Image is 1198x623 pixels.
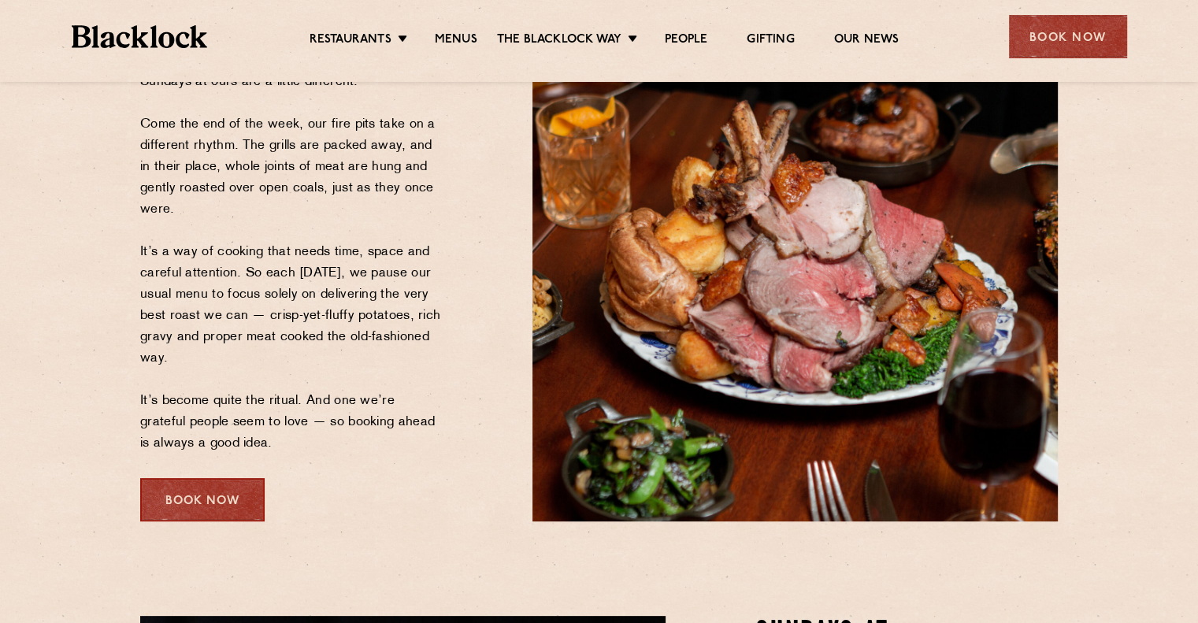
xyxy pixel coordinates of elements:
div: Book Now [140,478,265,521]
a: Our News [834,32,899,50]
a: The Blacklock Way [497,32,621,50]
a: Menus [435,32,477,50]
a: Gifting [747,32,794,50]
a: People [665,32,707,50]
a: Restaurants [310,32,391,50]
img: BL_Textured_Logo-footer-cropped.svg [72,25,208,48]
div: Book Now [1009,15,1127,58]
p: Sundays at ours are a little different. Come the end of the week, our fire pits take on a differe... [140,72,442,454]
